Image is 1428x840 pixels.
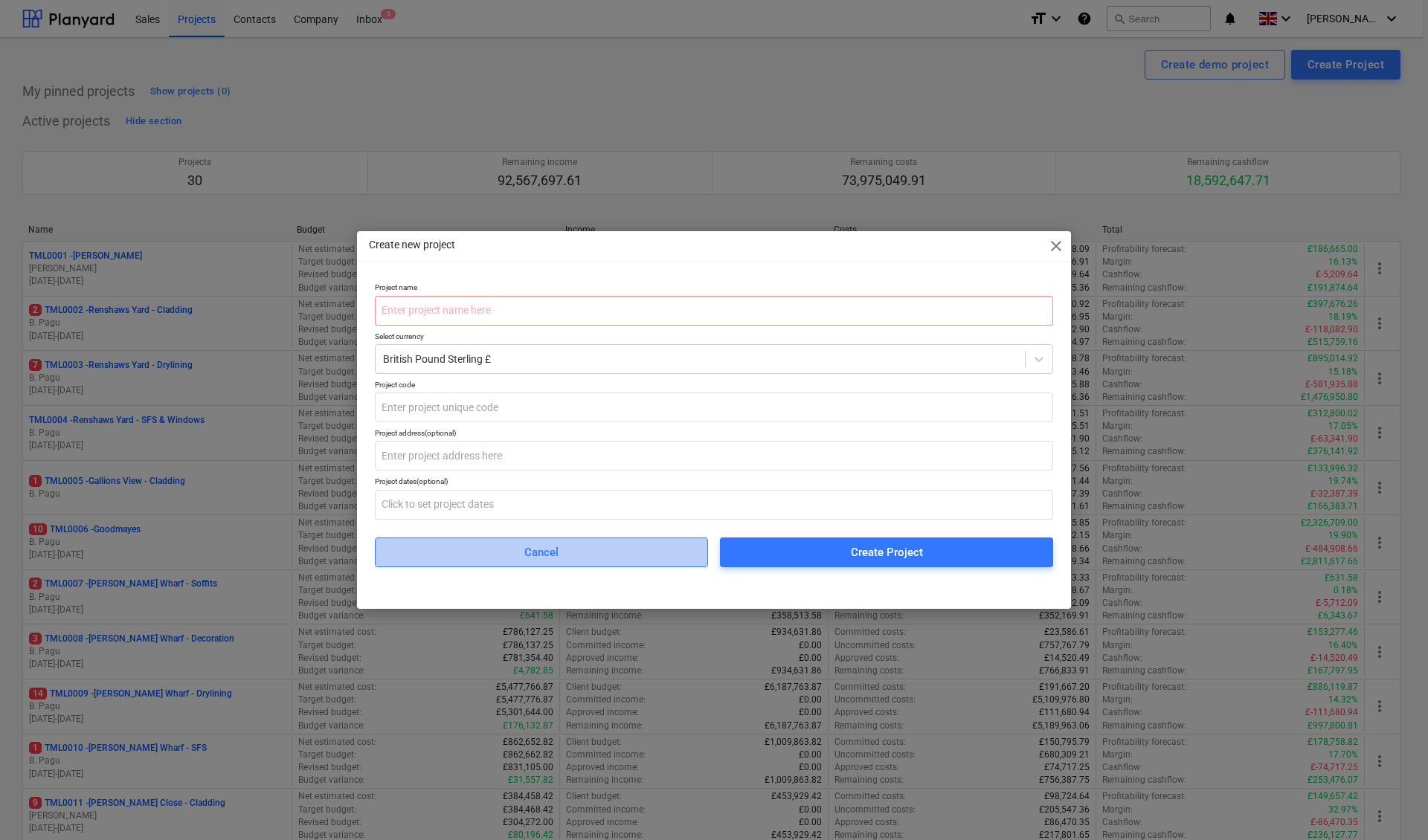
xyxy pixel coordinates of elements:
iframe: Chat Widget [1354,769,1428,840]
button: Create Project [720,537,1053,567]
p: Select currency [375,332,1053,344]
p: Project code [375,380,1053,392]
input: Enter project address here [375,441,1053,471]
span: close [1047,237,1065,255]
input: Enter project name here [375,296,1053,326]
p: Create new project [369,237,455,253]
input: Enter project unique code [375,392,1053,422]
button: Cancel [375,537,708,567]
div: Cancel [524,543,559,562]
p: Project name [375,282,1053,295]
div: Project address (optional) [375,428,1053,438]
div: Project dates (optional) [375,476,1053,486]
div: Create Project [851,543,923,562]
input: Click to set project dates [375,490,1053,520]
